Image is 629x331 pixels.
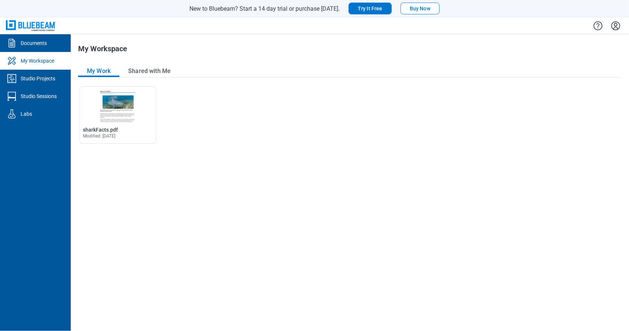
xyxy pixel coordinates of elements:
svg: Studio Sessions [6,90,18,102]
svg: Documents [6,37,18,49]
button: Shared with Me [119,65,179,77]
img: Bluebeam, Inc. [6,20,56,31]
div: Labs [21,110,32,118]
div: Documents [21,39,47,47]
h1: My Workspace [78,45,127,56]
div: Studio Projects [21,75,55,82]
button: Buy Now [401,3,440,14]
div: My Workspace [21,57,54,65]
span: sharkFacts.pdf [83,127,118,133]
button: Settings [610,20,622,32]
button: My Work [78,65,119,77]
svg: Labs [6,108,18,120]
span: New to Bluebeam? Start a 14 day trial or purchase [DATE]. [189,5,340,12]
svg: Studio Projects [6,73,18,84]
span: Modified: [DATE] [83,133,116,139]
div: Open sharkFacts.pdf in Editor [80,86,156,144]
svg: My Workspace [6,55,18,67]
div: Studio Sessions [21,93,57,100]
button: Try It Free [349,3,392,14]
img: sharkFacts.pdf [80,87,156,122]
